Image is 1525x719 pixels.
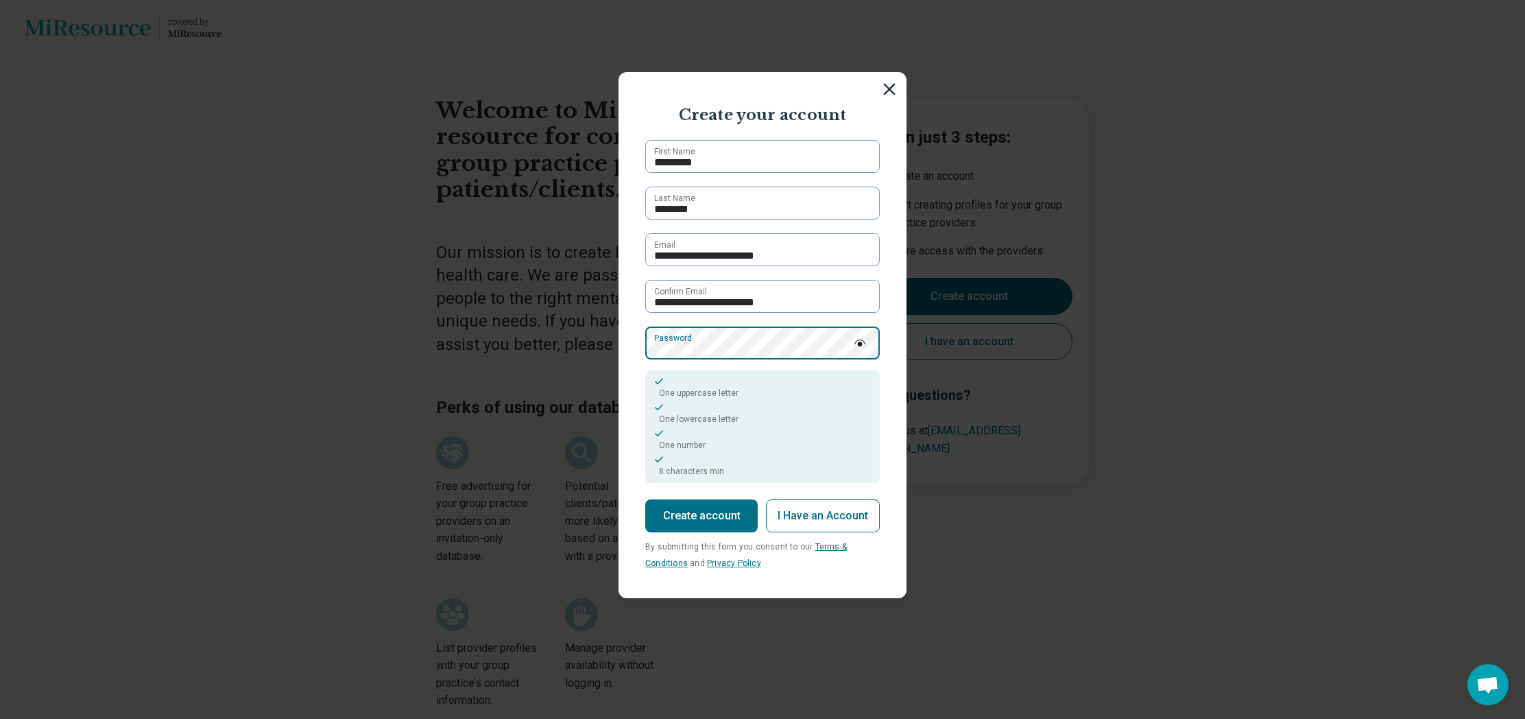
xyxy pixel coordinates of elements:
p: Create your account [632,105,893,126]
span: One lowercase letter [659,414,739,424]
a: Terms & Conditions [645,542,847,568]
a: Privacy Policy [707,558,761,568]
label: First Name [654,145,695,158]
label: Password [654,332,692,344]
label: Email [654,239,675,251]
span: By submitting this form you consent to our and [645,542,847,568]
img: password [854,340,866,346]
label: Last Name [654,192,695,204]
label: Confirm Email [654,285,707,298]
span: 8 characters min [659,467,724,476]
span: One uppercase letter [659,388,739,398]
button: Create account [645,499,758,532]
span: One number [659,440,706,450]
button: I Have an Account [766,499,880,532]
